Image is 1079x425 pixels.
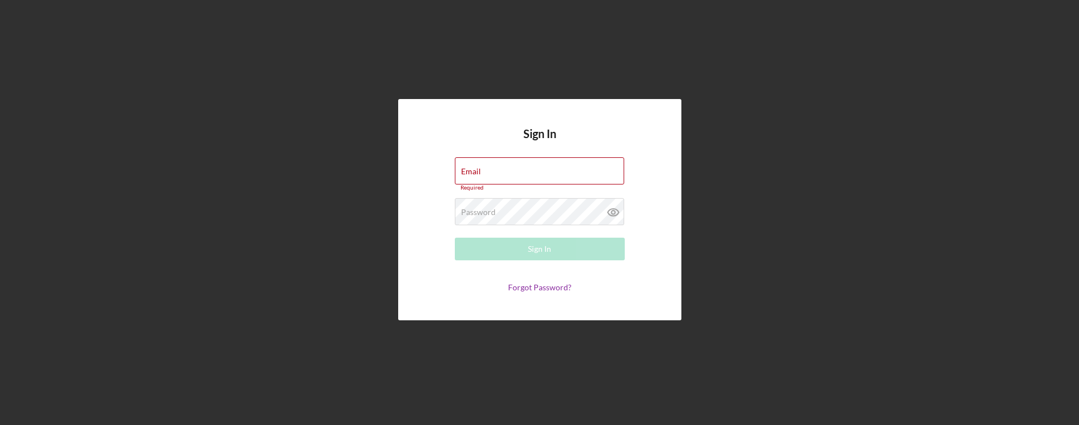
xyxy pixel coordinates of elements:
label: Password [461,208,496,217]
h4: Sign In [523,127,556,157]
div: Required [455,184,625,191]
div: Sign In [528,238,551,260]
button: Sign In [455,238,625,260]
label: Email [461,167,481,176]
a: Forgot Password? [508,282,572,292]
